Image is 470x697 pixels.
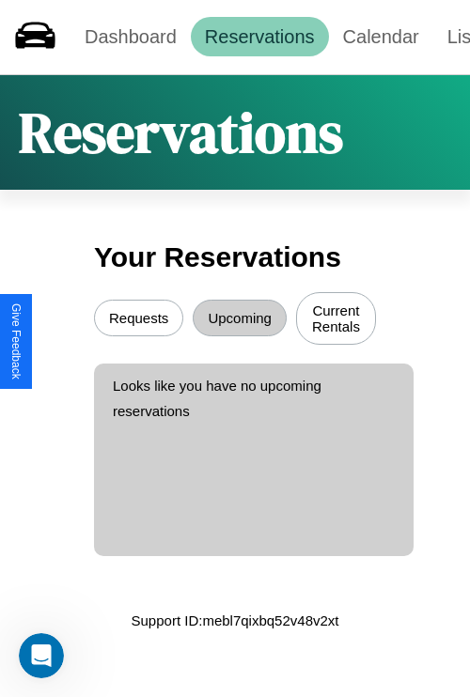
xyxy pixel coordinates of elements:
[193,300,287,336] button: Upcoming
[70,17,191,56] a: Dashboard
[296,292,376,345] button: Current Rentals
[113,373,395,424] p: Looks like you have no upcoming reservations
[191,17,329,56] a: Reservations
[94,300,183,336] button: Requests
[94,232,376,283] h3: Your Reservations
[19,633,64,678] iframe: Intercom live chat
[329,17,433,56] a: Calendar
[132,608,339,633] p: Support ID: mebl7qixbq52v48v2xt
[9,303,23,379] div: Give Feedback
[19,94,343,171] h1: Reservations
